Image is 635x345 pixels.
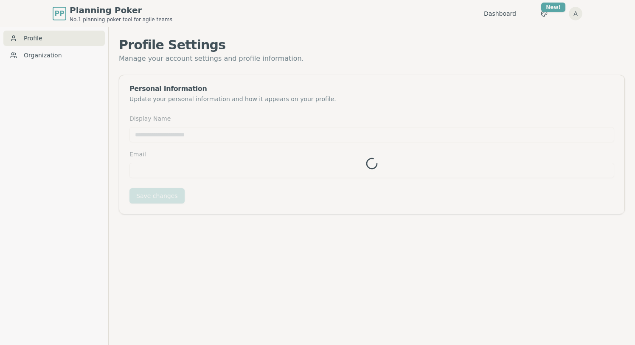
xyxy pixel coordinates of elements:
a: PPPlanning PokerNo.1 planning poker tool for agile teams [53,4,172,23]
div: Update your personal information and how it appears on your profile. [129,95,614,103]
button: A [569,7,582,20]
h1: Profile Settings [119,37,625,53]
span: Planning Poker [70,4,172,16]
p: Manage your account settings and profile information. [119,53,625,65]
button: New! [537,6,552,21]
div: New! [541,3,565,12]
a: Profile [3,31,105,46]
a: Dashboard [484,9,516,18]
div: Personal Information [129,85,614,92]
a: Organization [3,48,105,63]
span: PP [54,8,64,19]
span: No.1 planning poker tool for agile teams [70,16,172,23]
